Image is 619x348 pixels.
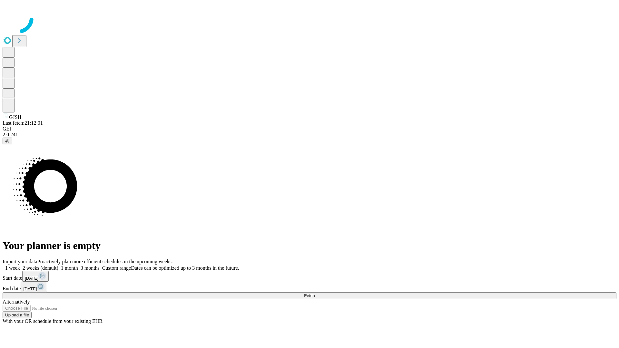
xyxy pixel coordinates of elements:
[37,259,173,264] span: Proactively plan more efficient schedules in the upcoming weeks.
[25,276,38,281] span: [DATE]
[3,120,43,126] span: Last fetch: 21:12:01
[131,265,239,271] span: Dates can be optimized up to 3 months in the future.
[3,138,12,144] button: @
[5,139,10,143] span: @
[23,265,58,271] span: 2 weeks (default)
[3,240,616,252] h1: Your planner is empty
[3,126,616,132] div: GEI
[22,271,49,282] button: [DATE]
[5,265,20,271] span: 1 week
[3,271,616,282] div: Start date
[3,318,103,324] span: With your OR schedule from your existing EHR
[304,293,315,298] span: Fetch
[3,312,32,318] button: Upload a file
[61,265,78,271] span: 1 month
[3,132,616,138] div: 2.0.241
[3,299,30,304] span: Alternatively
[3,282,616,292] div: End date
[21,282,47,292] button: [DATE]
[3,292,616,299] button: Fetch
[9,114,21,120] span: GJSH
[3,259,37,264] span: Import your data
[102,265,131,271] span: Custom range
[81,265,100,271] span: 3 months
[23,286,37,291] span: [DATE]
